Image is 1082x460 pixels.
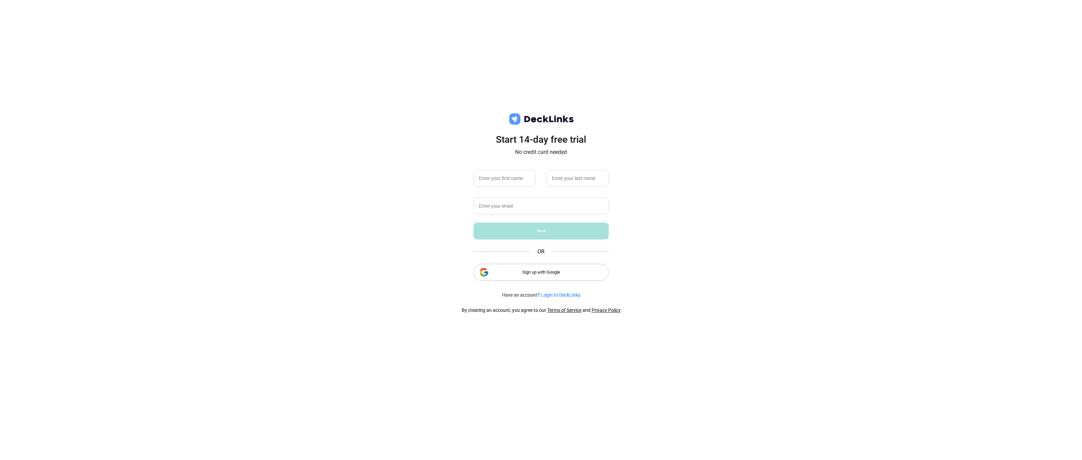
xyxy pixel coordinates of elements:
[502,292,580,299] small: Have an account?
[507,112,575,126] img: deck-links-logo.c572c7424dfa0d40c150da8c35de9cd0.svg
[537,248,545,256] span: OR
[547,170,609,187] input: Enter your last name
[474,170,536,187] input: Enter your first name
[592,307,621,313] a: Privacy Policy
[474,148,609,156] p: No credit card needed
[474,198,609,214] input: Enter your email
[474,134,609,145] h3: Start 14-day free trial
[462,307,621,314] div: By creating an account, you agree to our and
[547,307,581,313] a: Terms of Service
[541,292,580,298] a: Login to DeckLinks
[474,264,609,281] div: Sign up with Google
